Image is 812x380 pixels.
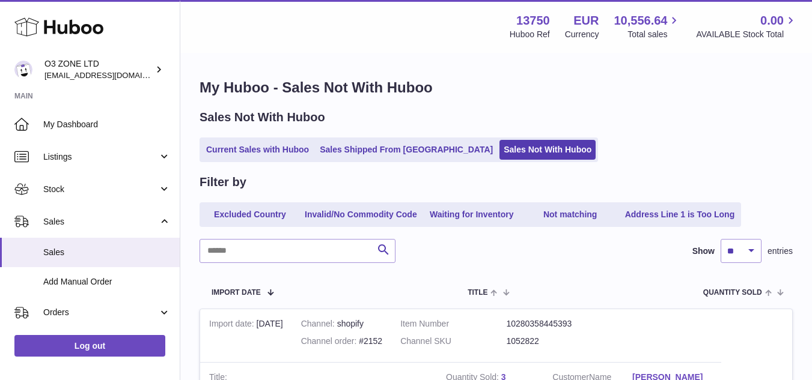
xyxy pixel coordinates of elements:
a: 10,556.64 Total sales [614,13,681,40]
div: Currency [565,29,599,40]
td: [DATE] [200,309,292,362]
h1: My Huboo - Sales Not With Huboo [200,78,793,97]
dt: Item Number [400,318,506,330]
span: 0.00 [760,13,784,29]
a: Sales Not With Huboo [499,140,596,160]
span: Listings [43,151,158,163]
span: Quantity Sold [703,289,762,297]
strong: Import date [209,319,257,331]
strong: EUR [573,13,599,29]
h2: Sales Not With Huboo [200,109,325,125]
a: Waiting for Inventory [424,205,520,225]
a: Sales Shipped From [GEOGRAPHIC_DATA] [316,140,497,160]
dd: 1052822 [506,336,612,347]
span: My Dashboard [43,119,171,130]
span: Title [468,289,487,297]
a: 0.00 AVAILABLE Stock Total [696,13,798,40]
div: Huboo Ref [510,29,550,40]
dt: Channel SKU [400,336,506,347]
strong: Channel [301,319,337,331]
span: [EMAIL_ADDRESS][DOMAIN_NAME] [44,70,177,80]
span: entries [768,246,793,257]
a: Not matching [522,205,618,225]
a: Address Line 1 is Too Long [621,205,739,225]
span: Add Manual Order [43,276,171,288]
a: Excluded Country [202,205,298,225]
span: AVAILABLE Stock Total [696,29,798,40]
a: Log out [14,335,165,357]
span: Total sales [627,29,681,40]
div: O3 ZONE LTD [44,58,153,81]
span: Stock [43,184,158,195]
label: Show [692,246,715,257]
span: Orders [43,307,158,318]
div: #2152 [301,336,382,347]
div: shopify [301,318,382,330]
a: Invalid/No Commodity Code [301,205,421,225]
span: Sales [43,247,171,258]
a: Current Sales with Huboo [202,140,313,160]
strong: 13750 [516,13,550,29]
span: Import date [212,289,261,297]
img: internalAdmin-13750@internal.huboo.com [14,61,32,79]
span: Sales [43,216,158,228]
span: 10,556.64 [614,13,667,29]
strong: Channel order [301,336,359,349]
dd: 10280358445393 [506,318,612,330]
h2: Filter by [200,174,246,190]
